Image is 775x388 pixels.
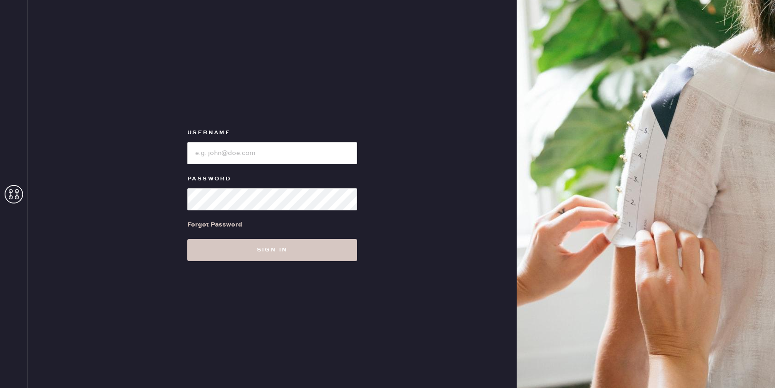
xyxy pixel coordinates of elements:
label: Password [187,173,357,185]
button: Sign in [187,239,357,261]
a: Forgot Password [187,210,242,239]
label: Username [187,127,357,138]
div: Forgot Password [187,220,242,230]
input: e.g. john@doe.com [187,142,357,164]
